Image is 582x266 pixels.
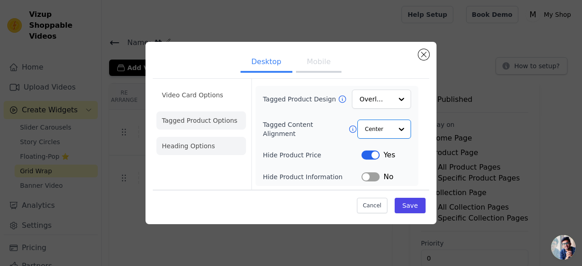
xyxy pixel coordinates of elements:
li: Tagged Product Options [156,111,246,130]
a: 开放式聊天 [551,235,576,260]
button: Mobile [296,53,341,73]
li: Heading Options [156,137,246,155]
label: Tagged Content Alignment [263,120,348,138]
button: Save [395,198,426,213]
button: Desktop [241,53,292,73]
button: Close modal [418,49,429,60]
button: Cancel [357,198,387,213]
span: Yes [383,150,395,161]
label: Hide Product Information [263,172,361,181]
span: No [383,171,393,182]
label: Tagged Product Design [263,95,337,104]
li: Video Card Options [156,86,246,104]
label: Hide Product Price [263,151,361,160]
